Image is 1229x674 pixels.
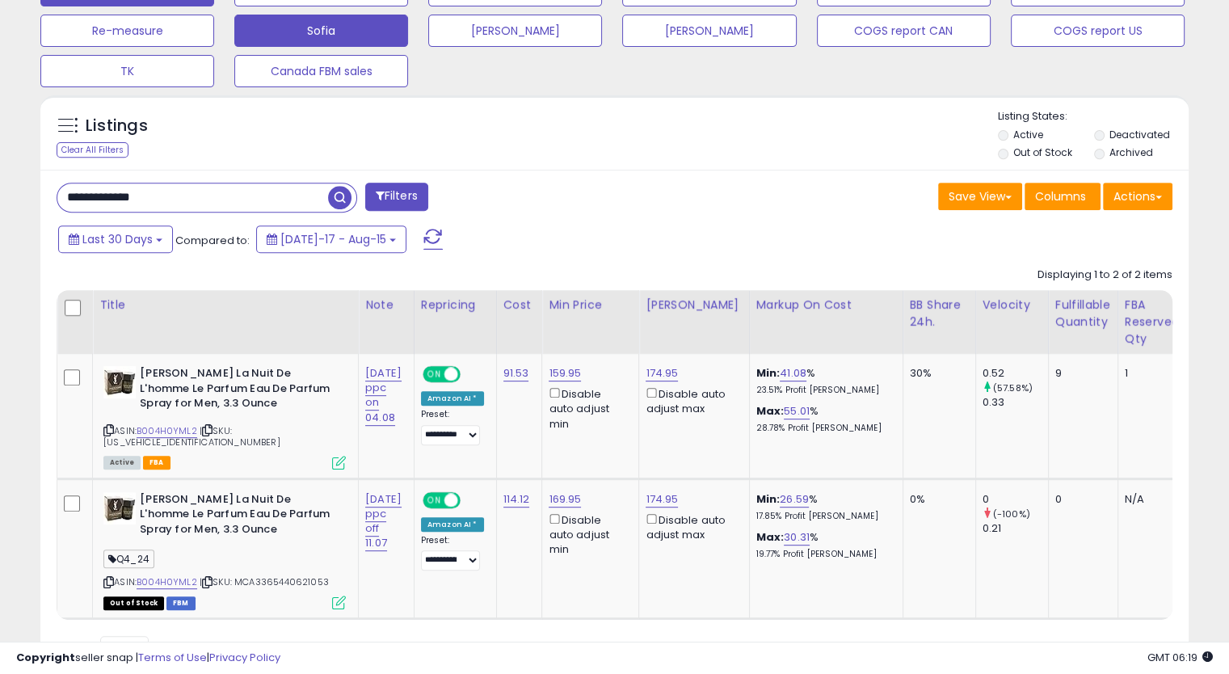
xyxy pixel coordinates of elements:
a: Privacy Policy [209,650,280,665]
button: Last 30 Days [58,225,173,253]
div: 0.21 [983,521,1048,536]
div: Markup on Cost [756,297,896,314]
div: Amazon AI * [421,391,484,406]
div: Repricing [421,297,490,314]
a: 91.53 [503,365,529,381]
p: 23.51% Profit [PERSON_NAME] [756,385,890,396]
b: Max: [756,403,785,419]
div: Title [99,297,351,314]
span: 2025-09-15 06:19 GMT [1147,650,1213,665]
div: Velocity [983,297,1042,314]
b: Max: [756,529,785,545]
a: [DATE] ppc off 11.07 [365,491,402,552]
div: Disable auto adjust min [549,385,626,432]
div: Amazon AI * [421,517,484,532]
div: Displaying 1 to 2 of 2 items [1037,267,1172,283]
button: Filters [365,183,428,211]
span: OFF [458,493,484,507]
button: TK [40,55,214,87]
button: [PERSON_NAME] [622,15,796,47]
a: 174.95 [646,365,678,381]
div: % [756,366,890,396]
span: All listings currently available for purchase on Amazon [103,456,141,470]
a: 41.08 [780,365,806,381]
a: B004H0YML2 [137,424,197,438]
span: All listings that are currently out of stock and unavailable for purchase on Amazon [103,596,164,610]
button: Canada FBM sales [234,55,408,87]
a: 30.31 [784,529,810,546]
a: 114.12 [503,491,530,508]
strong: Copyright [16,650,75,665]
span: | SKU: MCA3365440621053 [200,575,329,588]
div: Note [365,297,407,314]
a: [DATE] ppc on 04.08 [365,365,402,426]
div: % [756,404,890,434]
div: Disable auto adjust min [549,511,626,558]
span: Columns [1035,188,1086,204]
p: Listing States: [998,109,1189,124]
h5: Listings [86,115,148,137]
a: 174.95 [646,491,678,508]
span: | SKU: [US_VEHICLE_IDENTIFICATION_NUMBER] [103,424,280,449]
a: Terms of Use [138,650,207,665]
div: % [756,492,890,522]
label: Active [1013,128,1043,141]
button: COGS report CAN [817,15,991,47]
b: Min: [756,365,781,381]
div: 0 [1055,492,1105,507]
a: B004H0YML2 [137,575,197,589]
div: Preset: [421,409,484,445]
img: 41AK9r6STTL._SL40_.jpg [103,366,136,398]
span: FBM [166,596,196,610]
div: Clear All Filters [57,142,128,158]
a: 169.95 [549,491,581,508]
span: ON [424,368,444,381]
b: Min: [756,491,781,507]
div: [PERSON_NAME] [646,297,742,314]
div: Disable auto adjust max [646,385,736,416]
b: [PERSON_NAME] La Nuit De L'homme Le Parfum Eau De Parfum Spray for Men, 3.3 Ounce [140,492,336,541]
button: [DATE]-17 - Aug-15 [256,225,406,253]
div: 1 [1125,366,1173,381]
a: 159.95 [549,365,581,381]
div: 0% [910,492,963,507]
small: (-100%) [993,508,1030,520]
div: FBA Reserved Qty [1125,297,1179,348]
label: Deactivated [1109,128,1169,141]
div: 0 [983,492,1048,507]
p: 17.85% Profit [PERSON_NAME] [756,511,890,522]
button: Actions [1103,183,1172,210]
button: Sofia [234,15,408,47]
div: 9 [1055,366,1105,381]
span: FBA [143,456,170,470]
div: Cost [503,297,536,314]
div: Fulfillable Quantity [1055,297,1111,331]
label: Out of Stock [1013,145,1072,159]
span: Compared to: [175,233,250,248]
div: Preset: [421,535,484,571]
b: [PERSON_NAME] La Nuit De L'homme Le Parfum Eau De Parfum Spray for Men, 3.3 Ounce [140,366,336,415]
div: Min Price [549,297,632,314]
img: 41AK9r6STTL._SL40_.jpg [103,492,136,524]
span: [DATE]-17 - Aug-15 [280,231,386,247]
div: ASIN: [103,366,346,468]
div: BB Share 24h. [910,297,969,331]
div: Disable auto adjust max [646,511,736,542]
button: Save View [938,183,1022,210]
div: 30% [910,366,963,381]
div: N/A [1125,492,1173,507]
span: Last 30 Days [82,231,153,247]
div: seller snap | | [16,651,280,666]
div: 0.52 [983,366,1048,381]
label: Archived [1109,145,1152,159]
div: % [756,530,890,560]
div: 0.33 [983,395,1048,410]
span: OFF [458,368,484,381]
p: 19.77% Profit [PERSON_NAME] [756,549,890,560]
a: 55.01 [784,403,810,419]
th: The percentage added to the cost of goods (COGS) that forms the calculator for Min & Max prices. [749,290,903,354]
div: ASIN: [103,492,346,608]
span: ON [424,493,444,507]
small: (57.58%) [993,381,1033,394]
button: Re-measure [40,15,214,47]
